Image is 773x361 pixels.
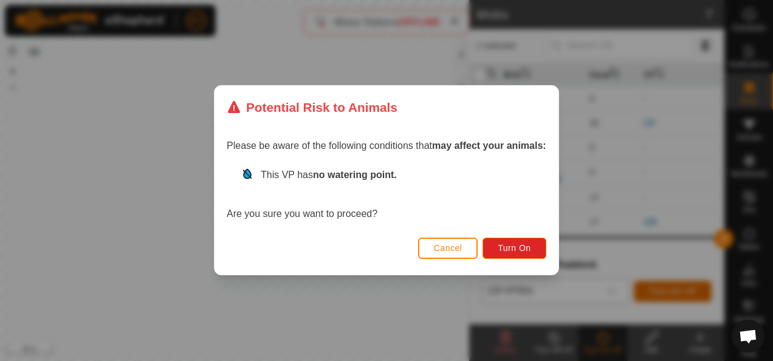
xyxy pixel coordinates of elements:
[261,170,397,180] span: This VP has
[313,170,397,180] strong: no watering point.
[227,168,546,222] div: Are you sure you want to proceed?
[498,244,531,253] span: Turn On
[227,98,397,117] div: Potential Risk to Animals
[227,141,546,151] span: Please be aware of the following conditions that
[418,238,478,259] button: Cancel
[732,320,764,352] div: Open chat
[483,238,546,259] button: Turn On
[434,244,462,253] span: Cancel
[432,141,546,151] strong: may affect your animals:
